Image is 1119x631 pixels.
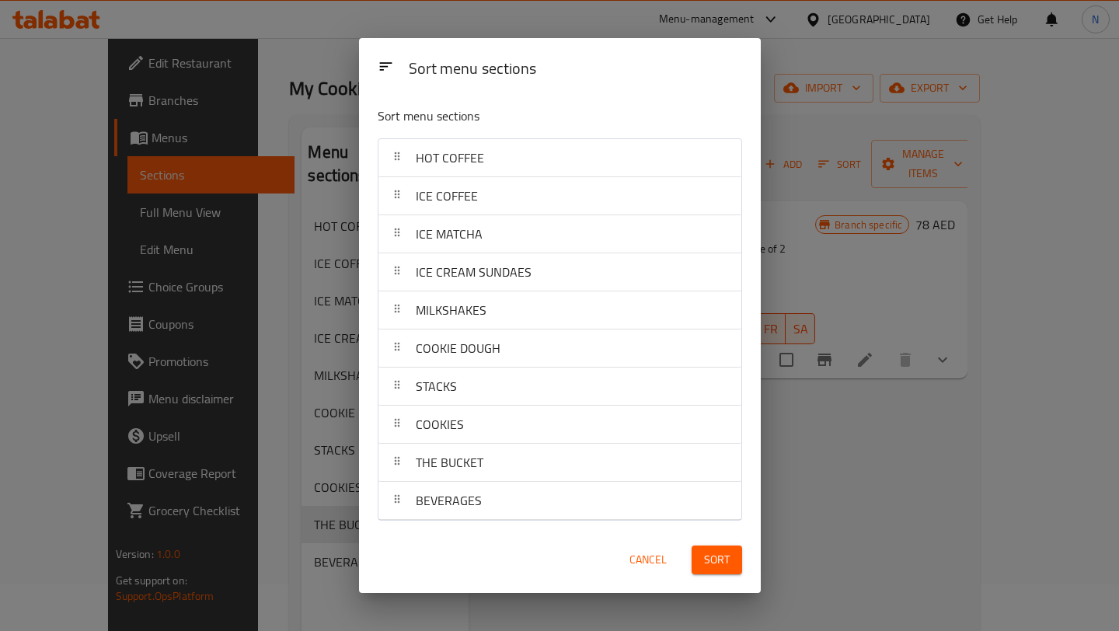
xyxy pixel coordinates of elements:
[378,106,667,126] p: Sort menu sections
[378,139,741,177] div: HOT COFFEE
[403,52,748,87] div: Sort menu sections
[416,489,482,512] span: BEVERAGES
[416,336,500,360] span: COOKIE DOUGH
[378,444,741,482] div: THE BUCKET
[416,222,483,246] span: ICE MATCHA
[378,215,741,253] div: ICE MATCHA
[416,184,478,207] span: ICE COFFEE
[378,177,741,215] div: ICE COFFEE
[378,406,741,444] div: COOKIES
[623,546,673,574] button: Cancel
[692,546,742,574] button: Sort
[378,253,741,291] div: ICE CREAM SUNDAES
[378,291,741,329] div: MILKSHAKES
[629,550,667,570] span: Cancel
[416,146,484,169] span: HOT COFFEE
[416,298,486,322] span: MILKSHAKES
[378,482,741,520] div: BEVERAGES
[416,260,532,284] span: ICE CREAM SUNDAES
[378,329,741,368] div: COOKIE DOUGH
[704,550,730,570] span: Sort
[416,413,464,436] span: COOKIES
[378,368,741,406] div: STACKS
[416,451,483,474] span: THE BUCKET
[416,375,457,398] span: STACKS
